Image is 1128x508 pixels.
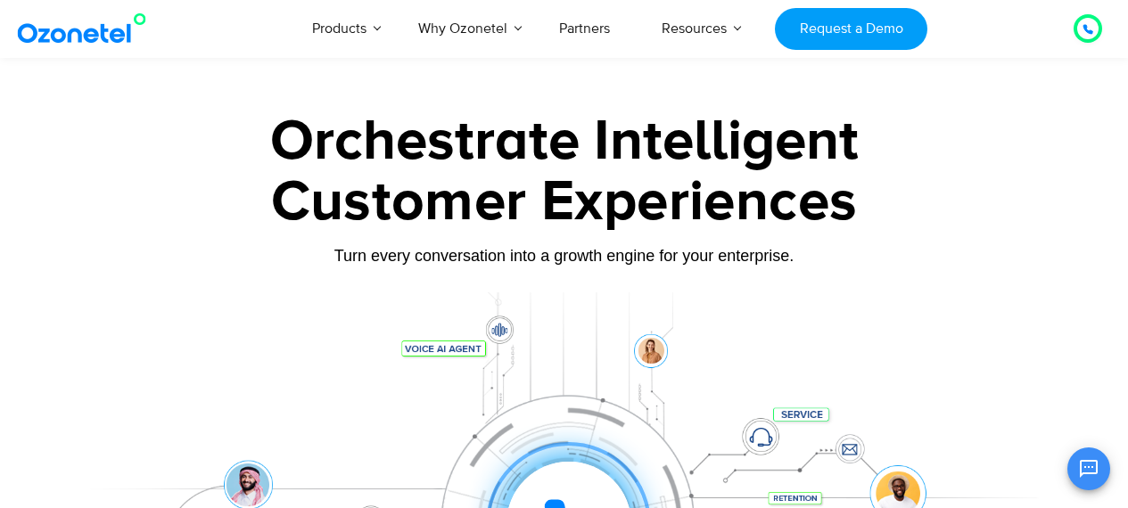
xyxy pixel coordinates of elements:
div: Orchestrate Intelligent [70,113,1059,170]
div: Turn every conversation into a growth engine for your enterprise. [70,246,1059,266]
a: Request a Demo [775,8,927,50]
button: Open chat [1067,447,1110,490]
div: Customer Experiences [70,160,1059,245]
